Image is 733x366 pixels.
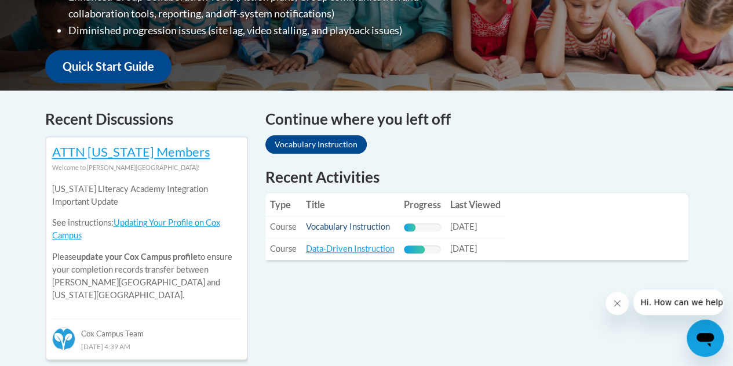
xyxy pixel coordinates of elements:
div: Please to ensure your completion records transfer between [PERSON_NAME][GEOGRAPHIC_DATA] and [US_... [52,174,241,310]
iframe: Message from company [633,289,724,315]
li: Diminished progression issues (site lag, video stalling, and playback issues) [68,22,465,39]
a: Quick Start Guide [45,50,172,83]
span: [DATE] [450,222,477,231]
img: Cox Campus Team [52,327,75,350]
a: Updating Your Profile on Cox Campus [52,218,220,240]
div: Welcome to [PERSON_NAME][GEOGRAPHIC_DATA]! [52,161,241,174]
iframe: Close message [606,292,629,315]
h1: Recent Activities [265,166,688,187]
p: See instructions: [52,216,241,242]
iframe: Button to launch messaging window [687,320,724,357]
span: Course [270,222,297,231]
a: ATTN [US_STATE] Members [52,144,210,160]
th: Last Viewed [446,193,505,216]
div: [DATE] 4:39 AM [52,340,241,353]
a: Vocabulary Instruction [306,222,390,231]
h4: Recent Discussions [45,108,248,131]
b: update your Cox Campus profile [76,252,198,262]
p: [US_STATE] Literacy Academy Integration Important Update [52,183,241,208]
th: Title [301,193,399,216]
span: [DATE] [450,244,477,253]
div: Progress, % [404,245,425,253]
div: Progress, % [404,223,415,231]
th: Type [265,193,301,216]
span: Hi. How can we help? [7,8,94,17]
span: Course [270,244,297,253]
a: Vocabulary Instruction [265,135,367,154]
h4: Continue where you left off [265,108,688,131]
a: Data-Driven Instruction [306,244,395,253]
div: Cox Campus Team [52,318,241,339]
th: Progress [399,193,446,216]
